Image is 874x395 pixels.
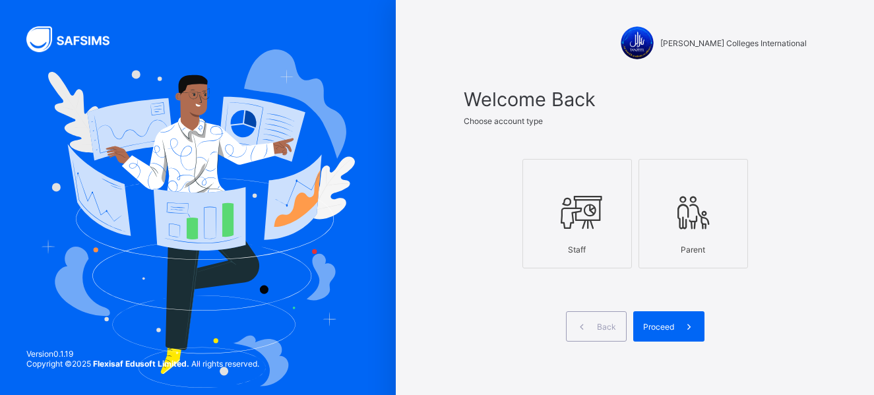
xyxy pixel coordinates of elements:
[26,359,259,369] span: Copyright © 2025 All rights reserved.
[530,238,625,261] div: Staff
[93,359,189,369] strong: Flexisaf Edusoft Limited.
[597,322,616,332] span: Back
[464,116,543,126] span: Choose account type
[660,38,807,48] span: [PERSON_NAME] Colleges International
[26,349,259,359] span: Version 0.1.19
[643,322,674,332] span: Proceed
[464,88,807,111] span: Welcome Back
[646,238,741,261] div: Parent
[26,26,125,52] img: SAFSIMS Logo
[41,49,355,387] img: Hero Image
